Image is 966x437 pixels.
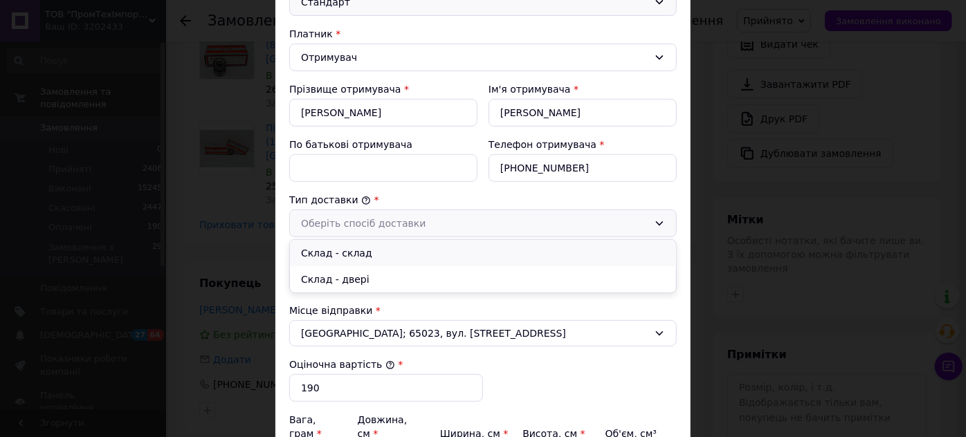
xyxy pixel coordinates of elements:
[301,326,648,340] span: [GEOGRAPHIC_DATA]; 65023, вул. [STREET_ADDRESS]
[301,216,648,231] div: Оберіть спосіб доставки
[489,154,677,182] input: +380
[289,304,677,317] div: Місце відправки
[290,240,676,266] li: Склад - склад
[289,193,677,207] div: Тип доставки
[489,84,571,95] label: Ім'я отримувача
[289,139,412,150] label: По батькові отримувача
[301,50,648,65] div: Отримувач
[289,359,395,370] label: Оціночна вартість
[289,27,677,41] div: Платник
[289,84,401,95] label: Прізвище отримувача
[489,139,596,150] label: Телефон отримувача
[290,266,676,292] li: Склад - двері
